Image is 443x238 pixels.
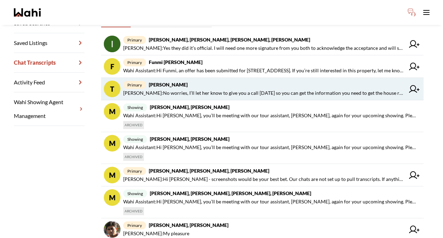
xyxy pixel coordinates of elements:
[104,103,120,120] div: M
[149,37,310,43] strong: [PERSON_NAME], [PERSON_NAME], [PERSON_NAME], [PERSON_NAME]
[14,92,84,126] a: Wahi Showing Agent Management
[123,167,146,175] span: primary
[123,221,146,229] span: primary
[123,81,146,89] span: primary
[123,198,418,206] span: Wahi Assistant : Hi [PERSON_NAME], you’ll be meeting with our tour assistant, [PERSON_NAME], agai...
[150,104,229,110] strong: [PERSON_NAME], [PERSON_NAME]
[101,186,424,218] a: Mshowing[PERSON_NAME], [PERSON_NAME], [PERSON_NAME], [PERSON_NAME]Wahi Assistant:Hi [PERSON_NAME]...
[104,36,120,52] img: chat avatar
[104,135,120,152] div: M
[123,207,144,215] span: ARCHIVED
[123,135,147,143] span: showing
[150,190,311,196] strong: [PERSON_NAME], [PERSON_NAME], [PERSON_NAME], [PERSON_NAME]
[14,53,84,73] a: Chat Transcripts
[123,111,418,120] span: Wahi Assistant : Hi [PERSON_NAME], you’ll be meeting with our tour assistant, [PERSON_NAME], agai...
[14,73,84,92] a: Activity Feed
[123,36,146,44] span: primary
[149,82,188,88] strong: [PERSON_NAME]
[101,78,424,100] a: Tprimary[PERSON_NAME][PERSON_NAME]:No worries, I’ll let her know to give you a call [DATE] so you...
[104,221,120,238] img: chat avatar
[101,33,424,55] a: primary[PERSON_NAME], [PERSON_NAME], [PERSON_NAME], [PERSON_NAME][PERSON_NAME]:Yes they did it’s ...
[123,121,144,129] span: ARCHIVED
[101,132,424,164] a: Mshowing[PERSON_NAME], [PERSON_NAME]Wahi Assistant:Hi [PERSON_NAME], you’ll be meeting with our t...
[101,55,424,78] a: FprimaryFunmi [PERSON_NAME]Wahi Assistant:Hi Funmi, an offer has been submitted for [STREET_ADDRE...
[101,164,424,186] a: Mprimary[PERSON_NAME], [PERSON_NAME], [PERSON_NAME][PERSON_NAME]:Hi [PERSON_NAME] - screenshots w...
[123,66,405,75] span: Wahi Assistant : Hi Funmi, an offer has been submitted for [STREET_ADDRESS]. If you’re still inte...
[149,168,269,174] strong: [PERSON_NAME], [PERSON_NAME], [PERSON_NAME]
[123,175,405,183] span: [PERSON_NAME] : Hi [PERSON_NAME] - screenshots would be your best bet. Our chats are not set up t...
[123,190,147,198] span: showing
[101,100,424,132] a: Mshowing[PERSON_NAME], [PERSON_NAME]Wahi Assistant:Hi [PERSON_NAME], you’ll be meeting with our t...
[14,33,84,53] a: Saved Listings
[104,167,120,183] div: M
[149,59,202,65] strong: Funmi [PERSON_NAME]
[104,58,120,75] div: F
[123,153,144,161] span: ARCHIVED
[419,6,433,19] button: Toggle open navigation menu
[123,103,147,111] span: showing
[123,229,189,238] span: [PERSON_NAME] : My pleasure
[150,136,229,142] strong: [PERSON_NAME], [PERSON_NAME]
[123,89,405,97] span: [PERSON_NAME] : No worries, I’ll let her know to give you a call [DATE] so you can get the inform...
[123,143,418,152] span: Wahi Assistant : Hi [PERSON_NAME], you’ll be meeting with our tour assistant, [PERSON_NAME], agai...
[123,58,146,66] span: primary
[14,8,41,17] a: Wahi homepage
[123,44,405,52] span: [PERSON_NAME] : Yes they did it’s official. I will need one more signature from you both to ackno...
[149,222,228,228] strong: [PERSON_NAME], [PERSON_NAME]
[104,81,120,97] div: T
[104,189,120,206] div: M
